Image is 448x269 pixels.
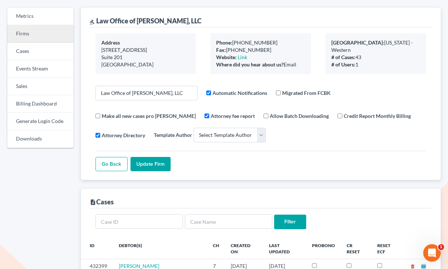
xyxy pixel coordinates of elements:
a: Cases [7,43,74,60]
i: delete_forever [410,264,415,269]
input: Case Name [185,214,272,229]
a: Events Stream [7,60,74,78]
th: Debtor(s) [113,238,207,259]
a: Link [238,54,247,60]
th: Ch [207,238,225,259]
th: CR Reset [341,238,371,259]
th: ID [81,238,113,259]
b: Where did you hear about us? [216,61,284,68]
iframe: Intercom live chat [423,244,441,262]
b: Phone: [216,39,232,46]
a: visibility [421,263,426,269]
b: # of Users: [331,61,355,68]
div: [GEOGRAPHIC_DATA] [101,61,190,68]
div: 43 [331,54,420,61]
label: Allow Batch Downloading [270,112,329,120]
b: # of Cases: [331,54,355,60]
a: Billing Dashboard [7,95,74,113]
label: Credit Report Monthly Billing [344,112,411,120]
div: Law Office of [PERSON_NAME], LLC [90,16,202,25]
i: gavel [90,19,95,24]
div: [US_STATE] - Western [331,39,420,54]
b: Fax: [216,47,226,53]
th: ProBono [306,238,341,259]
b: Website: [216,54,237,60]
label: Attorney Directory [102,131,145,139]
label: Make all new cases pro [PERSON_NAME] [102,112,196,120]
label: Migrated From FCBK [282,89,331,97]
i: visibility [421,264,426,269]
label: Attorney fee report [211,112,255,120]
label: Template Author [154,131,192,139]
a: delete_forever [410,263,415,269]
input: Filter [274,215,306,229]
div: Email [216,61,305,68]
div: Cases [90,197,114,206]
a: Firms [7,25,74,43]
div: [PHONE_NUMBER] [216,46,305,54]
a: Downloads [7,130,74,148]
a: Sales [7,78,74,95]
input: Update Firm [130,157,171,172]
a: Metrics [7,8,74,25]
div: 1 [331,61,420,68]
span: 1 [438,244,444,250]
b: [GEOGRAPHIC_DATA]: [331,39,384,46]
i: description [90,199,96,205]
div: [STREET_ADDRESS] [101,46,190,54]
a: Go Back [96,157,128,172]
b: Address [101,39,120,46]
a: [PERSON_NAME] [119,263,159,269]
th: Last Updated [263,238,306,259]
div: Suite 201 [101,54,190,61]
div: [PHONE_NUMBER] [216,39,305,46]
label: Automatic Notifications [213,89,267,97]
input: Case ID [96,214,183,229]
a: Generate Login Code [7,113,74,130]
th: Reset ECF [371,238,404,259]
th: Created On [225,238,263,259]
